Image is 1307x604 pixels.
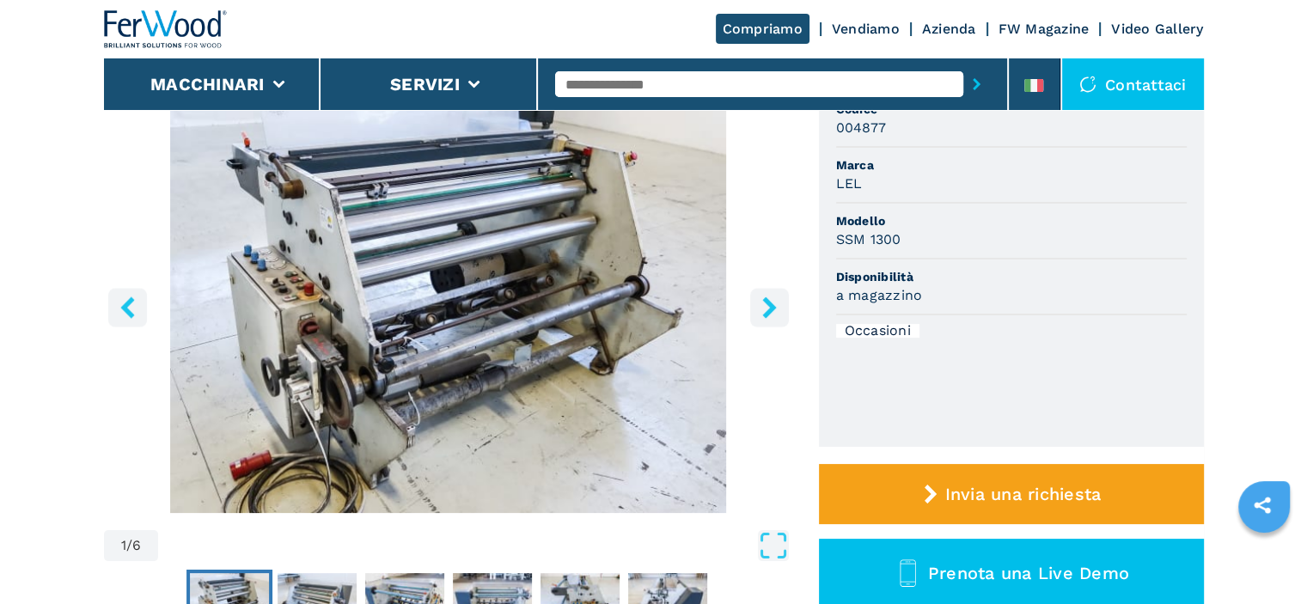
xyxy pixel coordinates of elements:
h3: LEL [836,174,863,193]
span: / [126,539,132,552]
a: FW Magazine [999,21,1090,37]
span: Modello [836,212,1187,229]
span: Invia una richiesta [944,484,1101,504]
a: Video Gallery [1111,21,1203,37]
span: 1 [121,539,126,552]
iframe: Chat [1234,527,1294,591]
div: Go to Slide 1 [104,96,793,513]
img: Taglierina per Bobine LEL SSM 1300 [104,96,793,513]
h3: a magazzino [836,285,923,305]
div: Contattaci [1062,58,1204,110]
span: 6 [132,539,141,552]
a: Vendiamo [832,21,900,37]
img: Contattaci [1079,76,1096,93]
button: right-button [750,288,789,326]
a: Compriamo [716,14,809,44]
span: Disponibilità [836,268,1187,285]
span: Marca [836,156,1187,174]
button: Invia una richiesta [819,464,1204,524]
img: Ferwood [104,10,228,48]
button: Servizi [390,74,460,95]
button: Macchinari [150,74,265,95]
a: Azienda [922,21,976,37]
span: Prenota una Live Demo [928,563,1129,583]
button: submit-button [963,64,990,104]
h3: SSM 1300 [836,229,901,249]
a: sharethis [1241,484,1284,527]
button: Open Fullscreen [162,530,788,561]
div: Occasioni [836,324,919,338]
h3: 004877 [836,118,887,137]
button: left-button [108,288,147,326]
